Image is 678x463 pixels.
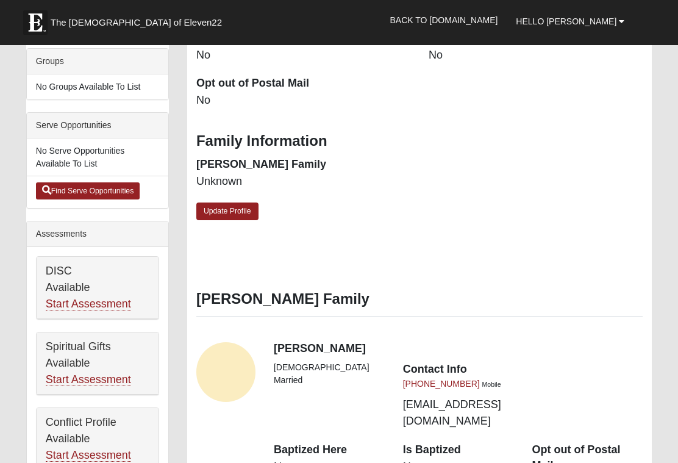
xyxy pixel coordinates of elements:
[27,221,168,247] div: Assessments
[403,379,480,389] a: [PHONE_NUMBER]
[27,49,168,74] div: Groups
[507,6,633,37] a: Hello [PERSON_NAME]
[196,203,259,220] a: Update Profile
[274,361,385,374] li: [DEMOGRAPHIC_DATA]
[196,174,410,190] dd: Unknown
[274,374,385,387] li: Married
[196,342,255,401] a: View Fullsize Photo
[51,16,222,29] span: The [DEMOGRAPHIC_DATA] of Eleven22
[27,113,168,138] div: Serve Opportunities
[196,157,410,173] dt: [PERSON_NAME] Family
[196,93,410,109] dd: No
[46,298,131,310] a: Start Assessment
[23,10,48,35] img: Eleven22 logo
[274,342,643,356] h4: [PERSON_NAME]
[429,48,643,63] dd: No
[37,332,159,395] div: Spiritual Gifts Available
[46,449,131,462] a: Start Assessment
[394,361,523,429] div: [EMAIL_ADDRESS][DOMAIN_NAME]
[381,5,507,35] a: Back to [DOMAIN_NAME]
[403,442,514,458] dt: Is Baptized
[27,138,168,176] li: No Serve Opportunities Available To List
[403,363,467,375] strong: Contact Info
[482,381,501,388] small: Mobile
[274,442,385,458] dt: Baptized Here
[196,290,643,308] h3: [PERSON_NAME] Family
[196,132,643,150] h3: Family Information
[46,373,131,386] a: Start Assessment
[37,257,159,319] div: DISC Available
[17,4,261,35] a: The [DEMOGRAPHIC_DATA] of Eleven22
[27,74,168,99] li: No Groups Available To List
[196,76,410,92] dt: Opt out of Postal Mail
[516,16,616,26] span: Hello [PERSON_NAME]
[196,48,410,63] dd: No
[36,182,140,199] a: Find Serve Opportunities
